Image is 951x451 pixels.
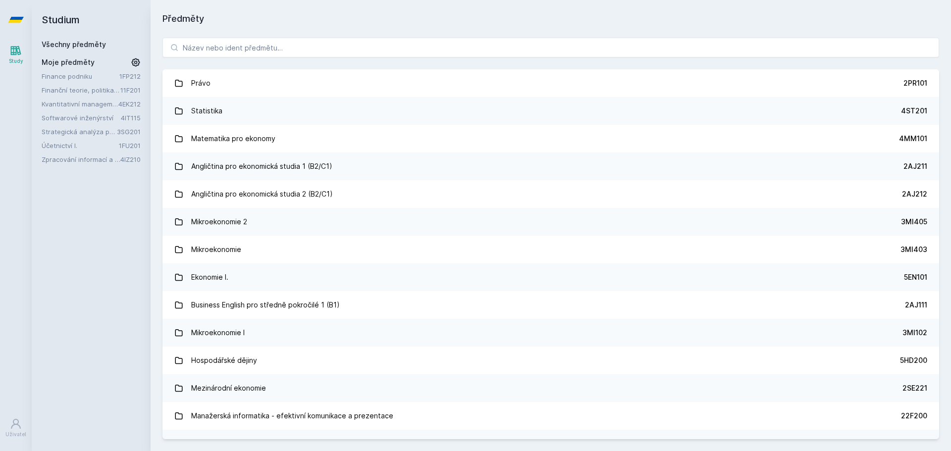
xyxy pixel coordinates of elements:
[191,184,333,204] div: Angličtina pro ekonomická studia 2 (B2/C1)
[42,127,117,137] a: Strategická analýza pro informatiky a statistiky
[162,12,939,26] h1: Předměty
[191,378,266,398] div: Mezinárodní ekonomie
[121,114,141,122] a: 4IT115
[162,208,939,236] a: Mikroekonomie 2 3MI405
[162,374,939,402] a: Mezinárodní ekonomie 2SE221
[162,38,939,57] input: Název nebo ident předmětu…
[900,355,927,365] div: 5HD200
[162,180,939,208] a: Angličtina pro ekonomická studia 2 (B2/C1) 2AJ212
[905,300,927,310] div: 2AJ111
[191,323,245,343] div: Mikroekonomie I
[902,328,927,338] div: 3MI102
[162,236,939,263] a: Mikroekonomie 3MI403
[900,245,927,254] div: 3MI403
[42,57,95,67] span: Moje předměty
[120,86,141,94] a: 11F201
[191,351,257,370] div: Hospodářské dějiny
[901,217,927,227] div: 3MI405
[191,156,332,176] div: Angličtina pro ekonomická studia 1 (B2/C1)
[162,291,939,319] a: Business English pro středně pokročilé 1 (B1) 2AJ111
[902,189,927,199] div: 2AJ212
[903,78,927,88] div: 2PR101
[162,347,939,374] a: Hospodářské dějiny 5HD200
[903,161,927,171] div: 2AJ211
[162,319,939,347] a: Mikroekonomie I 3MI102
[162,97,939,125] a: Statistika 4ST201
[903,439,927,449] div: 1FU201
[191,406,393,426] div: Manažerská informatika - efektivní komunikace a prezentace
[117,128,141,136] a: 3SG201
[162,125,939,152] a: Matematika pro ekonomy 4MM101
[42,85,120,95] a: Finanční teorie, politika a instituce
[162,69,939,97] a: Právo 2PR101
[118,100,141,108] a: 4EK212
[42,141,119,150] a: Účetnictví I.
[119,142,141,150] a: 1FU201
[2,40,30,70] a: Study
[191,129,275,149] div: Matematika pro ekonomy
[120,155,141,163] a: 4IZ210
[162,152,939,180] a: Angličtina pro ekonomická studia 1 (B2/C1) 2AJ211
[191,212,247,232] div: Mikroekonomie 2
[191,295,340,315] div: Business English pro středně pokročilé 1 (B1)
[5,431,26,438] div: Uživatel
[191,267,228,287] div: Ekonomie I.
[191,101,222,121] div: Statistika
[899,134,927,144] div: 4MM101
[191,73,211,93] div: Právo
[904,272,927,282] div: 5EN101
[902,383,927,393] div: 2SE221
[2,413,30,443] a: Uživatel
[42,99,118,109] a: Kvantitativní management
[42,113,121,123] a: Softwarové inženýrství
[42,40,106,49] a: Všechny předměty
[191,240,241,259] div: Mikroekonomie
[901,411,927,421] div: 22F200
[162,263,939,291] a: Ekonomie I. 5EN101
[901,106,927,116] div: 4ST201
[42,71,119,81] a: Finance podniku
[42,154,120,164] a: Zpracování informací a znalostí
[9,57,23,65] div: Study
[162,402,939,430] a: Manažerská informatika - efektivní komunikace a prezentace 22F200
[119,72,141,80] a: 1FP212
